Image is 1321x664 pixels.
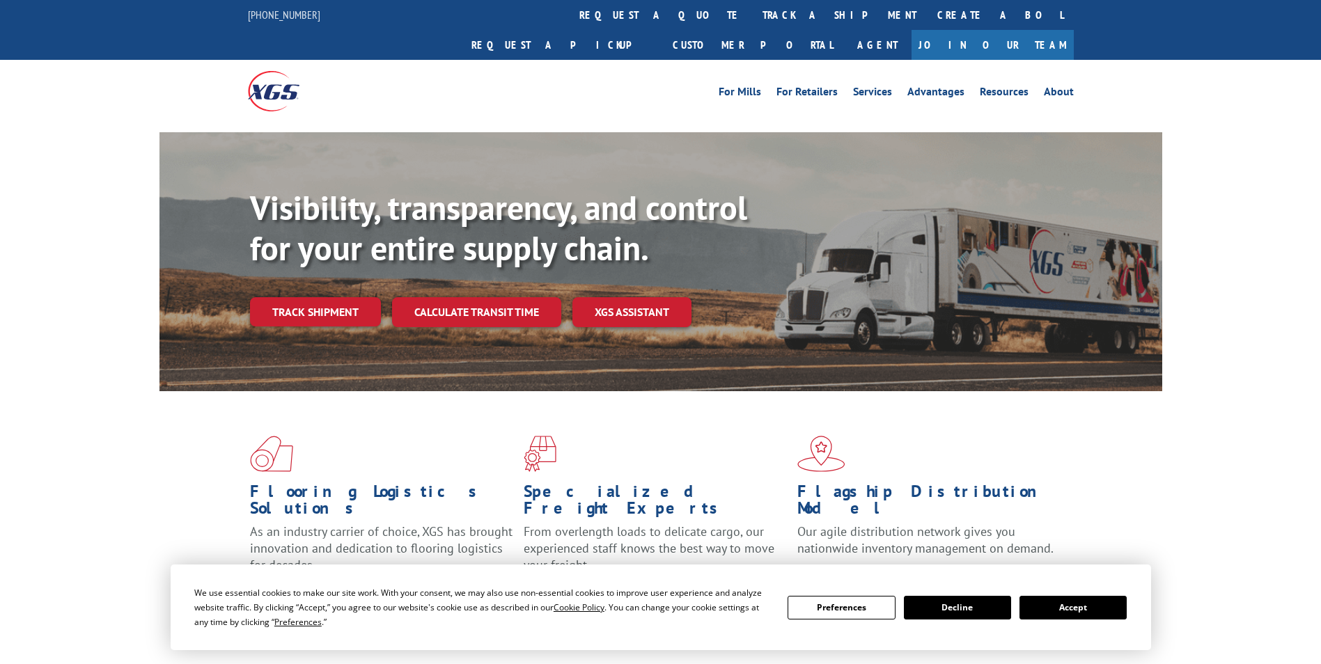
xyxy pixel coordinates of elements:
span: Our agile distribution network gives you nationwide inventory management on demand. [797,523,1054,556]
span: Preferences [274,616,322,628]
div: Cookie Consent Prompt [171,564,1151,650]
span: Cookie Policy [554,601,604,613]
h1: Flagship Distribution Model [797,483,1061,523]
a: For Retailers [776,86,838,102]
h1: Flooring Logistics Solutions [250,483,513,523]
a: Track shipment [250,297,381,326]
a: About [1044,86,1074,102]
a: Request a pickup [461,30,662,60]
img: xgs-icon-total-supply-chain-intelligence-red [250,436,293,472]
a: [PHONE_NUMBER] [248,8,320,22]
button: Decline [904,596,1011,619]
a: For Mills [719,86,761,102]
a: XGS ASSISTANT [572,297,691,327]
a: Resources [980,86,1029,102]
button: Preferences [788,596,895,619]
img: xgs-icon-flagship-distribution-model-red [797,436,845,472]
a: Services [853,86,892,102]
p: From overlength loads to delicate cargo, our experienced staff knows the best way to move your fr... [524,523,787,585]
div: We use essential cookies to make our site work. With your consent, we may also use non-essential ... [194,585,771,629]
a: Calculate transit time [392,297,561,327]
a: Advantages [907,86,964,102]
a: Agent [843,30,912,60]
b: Visibility, transparency, and control for your entire supply chain. [250,186,747,269]
a: Customer Portal [662,30,843,60]
img: xgs-icon-focused-on-flooring-red [524,436,556,472]
h1: Specialized Freight Experts [524,483,787,523]
button: Accept [1019,596,1127,619]
span: As an industry carrier of choice, XGS has brought innovation and dedication to flooring logistics... [250,523,513,573]
a: Join Our Team [912,30,1074,60]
